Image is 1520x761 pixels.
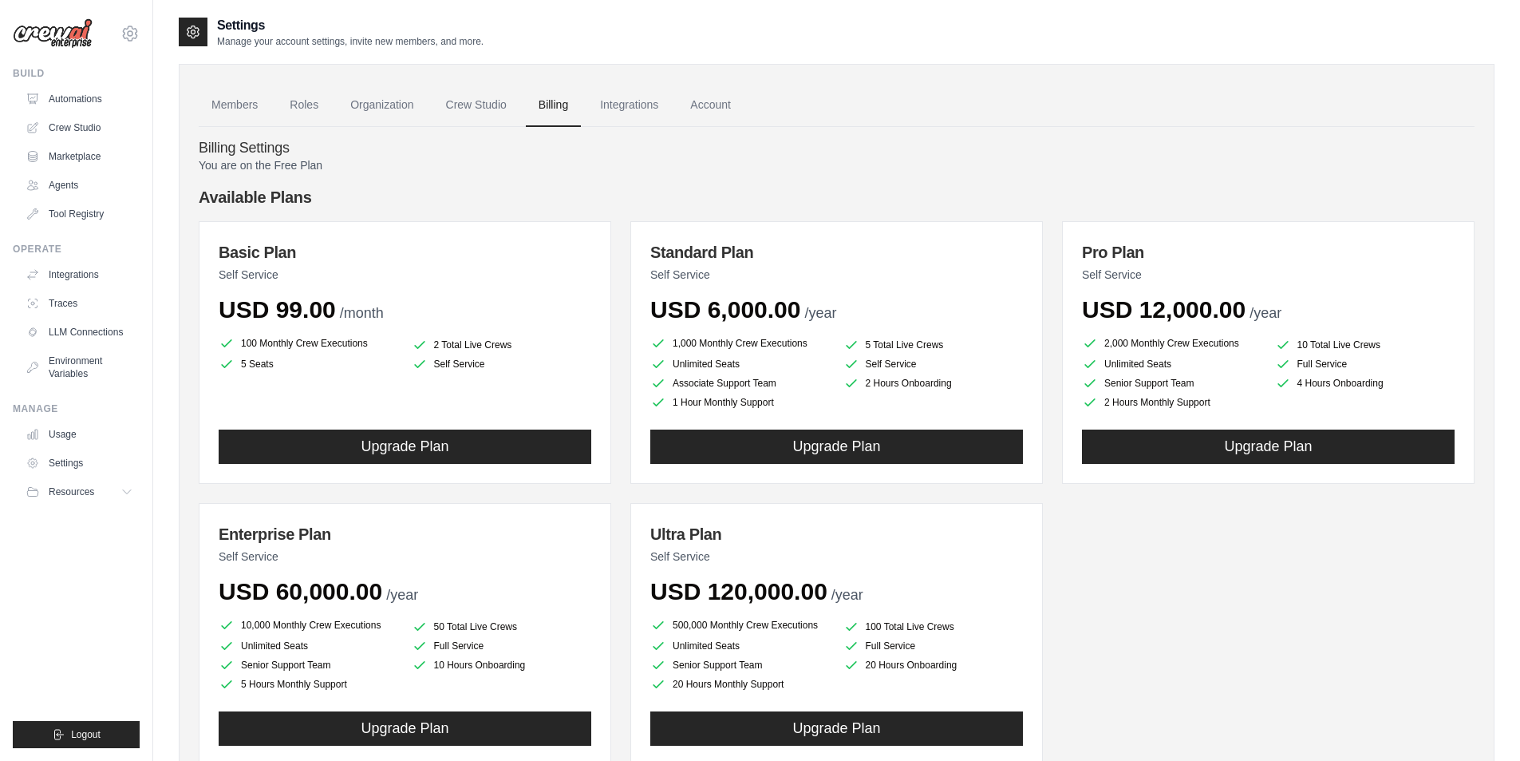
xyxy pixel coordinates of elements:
li: 20 Hours Monthly Support [650,676,831,692]
span: /year [1250,305,1281,321]
button: Upgrade Plan [650,711,1023,746]
li: 10 Total Live Crews [1275,337,1455,353]
li: 20 Hours Onboarding [843,657,1024,673]
a: Crew Studio [19,115,140,141]
span: Logout [71,728,101,741]
h3: Ultra Plan [650,523,1023,545]
button: Upgrade Plan [219,430,591,464]
li: 2 Hours Monthly Support [1082,394,1262,410]
button: Upgrade Plan [650,430,1023,464]
h3: Standard Plan [650,241,1023,264]
span: USD 99.00 [219,296,336,323]
a: Crew Studio [433,84,519,127]
h2: Settings [217,16,484,35]
li: 10 Hours Onboarding [412,657,592,673]
a: Roles [277,84,331,127]
p: Manage your account settings, invite new members, and more. [217,35,484,48]
a: Agents [19,172,140,198]
a: Billing [526,84,581,127]
li: 5 Total Live Crews [843,337,1024,353]
button: Upgrade Plan [1082,430,1455,464]
a: Automations [19,86,140,112]
li: Unlimited Seats [650,638,831,654]
li: 5 Seats [219,356,399,372]
li: 2 Hours Onboarding [843,375,1024,391]
h3: Basic Plan [219,241,591,264]
span: Resources [49,486,94,498]
li: Unlimited Seats [650,356,831,372]
li: Senior Support Team [1082,375,1262,391]
span: /year [386,587,418,603]
p: You are on the Free Plan [199,157,1475,173]
li: 50 Total Live Crews [412,619,592,635]
li: Unlimited Seats [219,638,399,654]
button: Logout [13,721,140,748]
a: Settings [19,450,140,476]
a: Organization [338,84,426,127]
h3: Enterprise Plan [219,523,591,545]
a: Marketplace [19,144,140,169]
a: Account [677,84,744,127]
span: /year [831,587,863,603]
span: USD 12,000.00 [1082,296,1246,323]
a: Tool Registry [19,201,140,227]
li: Senior Support Team [650,657,831,673]
div: Operate [13,243,140,256]
li: 100 Total Live Crews [843,619,1024,635]
span: /year [804,305,836,321]
li: Associate Support Team [650,375,831,391]
a: Integrations [19,262,140,287]
p: Self Service [650,549,1023,565]
button: Resources [19,479,140,505]
h4: Available Plans [199,186,1475,208]
h4: Billing Settings [199,140,1475,157]
p: Self Service [219,267,591,283]
li: Full Service [1275,356,1455,372]
a: LLM Connections [19,319,140,345]
li: 2,000 Monthly Crew Executions [1082,334,1262,353]
a: Usage [19,422,140,447]
a: Members [199,84,270,127]
li: Unlimited Seats [1082,356,1262,372]
li: Self Service [843,356,1024,372]
div: Build [13,67,140,80]
button: Upgrade Plan [219,711,591,746]
li: Full Service [843,638,1024,654]
p: Self Service [1082,267,1455,283]
a: Environment Variables [19,348,140,386]
li: 5 Hours Monthly Support [219,676,399,692]
p: Self Service [219,549,591,565]
li: Self Service [412,356,592,372]
span: USD 60,000.00 [219,578,382,604]
li: 10,000 Monthly Crew Executions [219,616,399,635]
div: Manage [13,402,140,415]
li: Full Service [412,638,592,654]
li: 100 Monthly Crew Executions [219,334,399,353]
h3: Pro Plan [1082,241,1455,264]
li: 2 Total Live Crews [412,337,592,353]
a: Integrations [587,84,671,127]
li: 1 Hour Monthly Support [650,394,831,410]
li: Senior Support Team [219,657,399,673]
span: /month [340,305,384,321]
span: USD 120,000.00 [650,578,827,604]
li: 500,000 Monthly Crew Executions [650,616,831,635]
img: Logo [13,18,93,49]
li: 1,000 Monthly Crew Executions [650,334,831,353]
p: Self Service [650,267,1023,283]
a: Traces [19,291,140,316]
span: USD 6,000.00 [650,296,800,323]
li: 4 Hours Onboarding [1275,375,1455,391]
